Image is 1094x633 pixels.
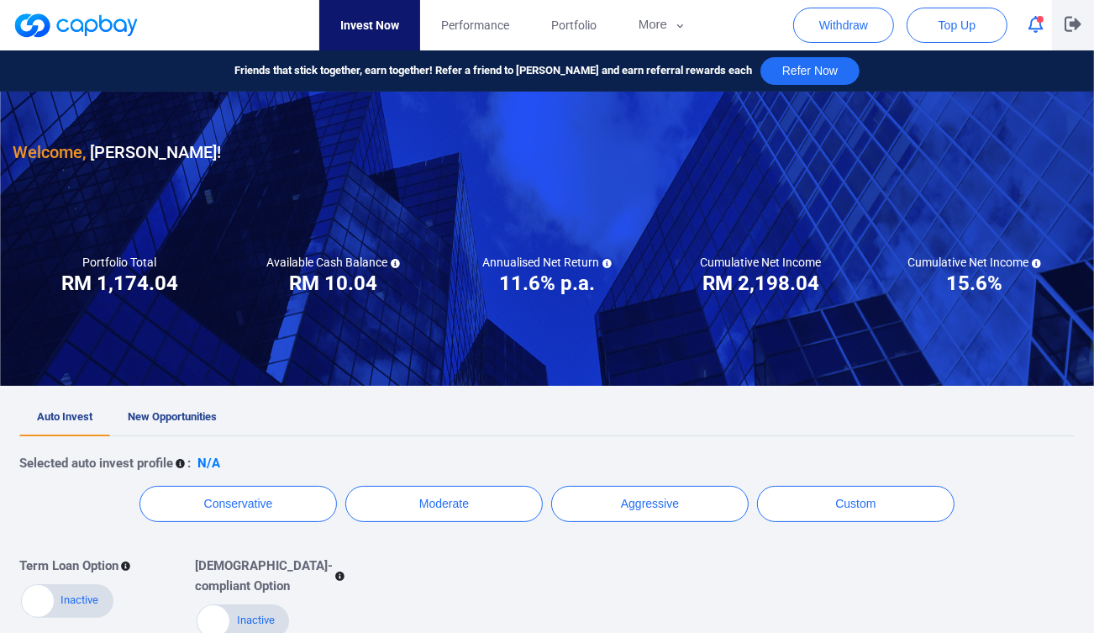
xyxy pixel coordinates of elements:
[37,410,92,423] span: Auto Invest
[793,8,894,43] button: Withdraw
[266,255,400,270] h5: Available Cash Balance
[702,270,819,297] h3: RM 2,198.04
[345,486,543,522] button: Moderate
[187,453,191,473] p: :
[13,142,86,162] span: Welcome,
[61,270,178,297] h3: RM 1,174.04
[234,62,752,80] span: Friends that stick together, earn together! Refer a friend to [PERSON_NAME] and earn referral rew...
[139,486,337,522] button: Conservative
[82,255,156,270] h5: Portfolio Total
[499,270,595,297] h3: 11.6% p.a.
[289,270,377,297] h3: RM 10.04
[946,270,1002,297] h3: 15.6%
[195,556,333,596] p: [DEMOGRAPHIC_DATA]-compliant Option
[907,255,1041,270] h5: Cumulative Net Income
[757,486,955,522] button: Custom
[19,556,118,576] p: Term Loan Option
[13,139,221,166] h3: [PERSON_NAME] !
[441,16,509,34] span: Performance
[482,255,612,270] h5: Annualised Net Return
[19,453,173,473] p: Selected auto invest profile
[197,453,220,473] p: N/A
[760,57,860,85] button: Refer Now
[551,16,597,34] span: Portfolio
[939,17,976,34] span: Top Up
[128,410,217,423] span: New Opportunities
[700,255,821,270] h5: Cumulative Net Income
[551,486,749,522] button: Aggressive
[907,8,1007,43] button: Top Up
